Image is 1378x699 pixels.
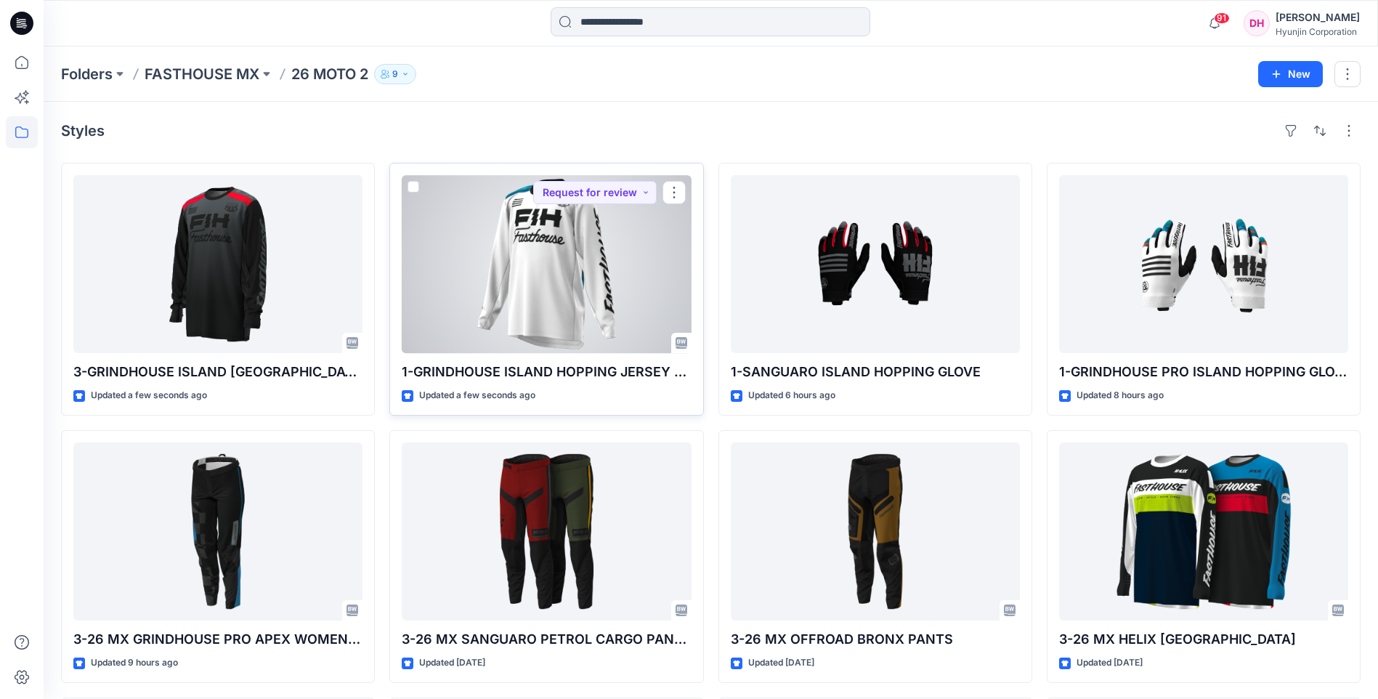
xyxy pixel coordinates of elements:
[1077,388,1164,403] p: Updated 8 hours ago
[419,388,535,403] p: Updated a few seconds ago
[1059,362,1348,382] p: 1-GRINDHOUSE PRO ISLAND HOPPING GLOVE YOUTH
[1214,12,1230,24] span: 91
[402,175,691,353] a: 1-GRINDHOUSE ISLAND HOPPING JERSEY YOUTH
[731,362,1020,382] p: 1-SANGUARO ISLAND HOPPING GLOVE
[731,443,1020,621] a: 3-26 MX OFFROAD BRONX PANTS
[1059,175,1348,353] a: 1-GRINDHOUSE PRO ISLAND HOPPING GLOVE YOUTH
[748,388,835,403] p: Updated 6 hours ago
[1077,655,1143,671] p: Updated [DATE]
[91,388,207,403] p: Updated a few seconds ago
[73,443,362,621] a: 3-26 MX GRINDHOUSE PRO APEX WOMEN PANTS
[145,64,259,84] a: FASTHOUSE MX
[731,629,1020,650] p: 3-26 MX OFFROAD BRONX PANTS
[374,64,416,84] button: 9
[731,175,1020,353] a: 1-SANGUARO ISLAND HOPPING GLOVE
[402,629,691,650] p: 3-26 MX SANGUARO PETROL CARGO PANTS
[1244,10,1270,36] div: DH
[419,655,485,671] p: Updated [DATE]
[61,64,113,84] a: Folders
[402,443,691,621] a: 3-26 MX SANGUARO PETROL CARGO PANTS
[73,629,362,650] p: 3-26 MX GRINDHOUSE PRO APEX WOMEN PANTS
[1258,61,1323,87] button: New
[73,362,362,382] p: 3-GRINDHOUSE ISLAND [GEOGRAPHIC_DATA]
[1276,9,1360,26] div: [PERSON_NAME]
[748,655,814,671] p: Updated [DATE]
[392,66,398,82] p: 9
[1059,629,1348,650] p: 3-26 MX HELIX [GEOGRAPHIC_DATA]
[1059,443,1348,621] a: 3-26 MX HELIX DAYTONA JERSEY
[61,122,105,140] h4: Styles
[73,175,362,353] a: 3-GRINDHOUSE ISLAND HOPPING JERSEY
[291,64,368,84] p: 26 MOTO 2
[402,362,691,382] p: 1-GRINDHOUSE ISLAND HOPPING JERSEY YOUTH
[91,655,178,671] p: Updated 9 hours ago
[1276,26,1360,37] div: Hyunjin Corporation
